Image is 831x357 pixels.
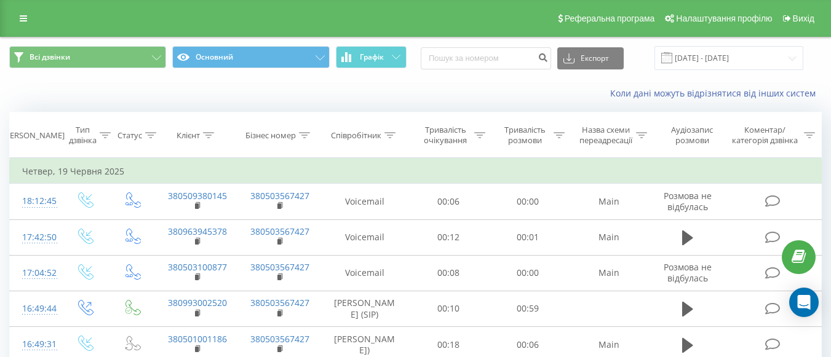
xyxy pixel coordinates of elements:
[664,190,712,213] span: Розмова не відбулась
[676,14,772,23] span: Налаштування профілю
[409,255,488,291] td: 00:08
[557,47,624,69] button: Експорт
[568,255,650,291] td: Main
[488,184,568,219] td: 00:00
[320,291,409,326] td: [PERSON_NAME] (SIP)
[336,46,407,68] button: Графік
[331,130,381,141] div: Співробітник
[499,125,551,146] div: Тривалість розмови
[177,130,200,141] div: Клієнт
[172,46,329,68] button: Основний
[789,288,819,317] div: Open Intercom Messenger
[568,219,650,255] td: Main
[320,184,409,219] td: Voicemail
[409,219,488,255] td: 00:12
[579,125,633,146] div: Назва схеми переадресації
[22,189,48,213] div: 18:12:45
[320,255,409,291] td: Voicemail
[9,46,166,68] button: Всі дзвінки
[793,14,814,23] span: Вихід
[250,297,309,308] a: 380503567427
[168,190,227,202] a: 380509380145
[320,219,409,255] td: Voicemail
[421,47,551,69] input: Пошук за номером
[568,184,650,219] td: Main
[30,52,70,62] span: Всі дзвінки
[10,159,822,184] td: Четвер, 19 Червня 2025
[488,219,568,255] td: 00:01
[22,226,48,249] div: 17:42:50
[168,333,227,345] a: 380501001186
[610,87,822,99] a: Коли дані можуть відрізнятися вiд інших систем
[168,261,227,273] a: 380503100877
[488,291,568,326] td: 00:59
[488,255,568,291] td: 00:00
[117,130,142,141] div: Статус
[250,261,309,273] a: 380503567427
[250,226,309,237] a: 380503567427
[729,125,801,146] div: Коментар/категорія дзвінка
[2,130,65,141] div: [PERSON_NAME]
[22,332,48,356] div: 16:49:31
[664,261,712,284] span: Розмова не відбулась
[22,297,48,321] div: 16:49:44
[245,130,296,141] div: Бізнес номер
[250,333,309,345] a: 380503567427
[360,53,384,61] span: Графік
[168,297,227,308] a: 380993002520
[22,261,48,285] div: 17:04:52
[420,125,471,146] div: Тривалість очікування
[168,226,227,237] a: 380963945378
[409,184,488,219] td: 00:06
[250,190,309,202] a: 380503567427
[661,125,723,146] div: Аудіозапис розмови
[409,291,488,326] td: 00:10
[565,14,655,23] span: Реферальна програма
[69,125,97,146] div: Тип дзвінка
